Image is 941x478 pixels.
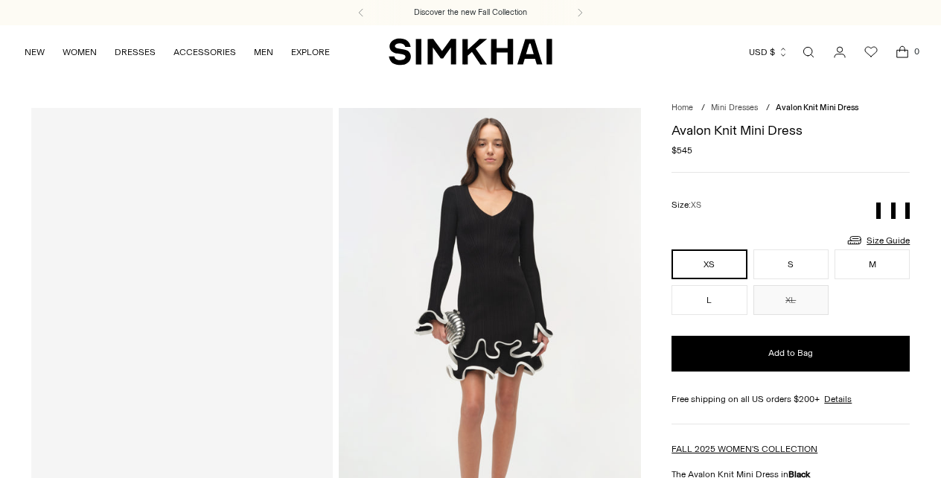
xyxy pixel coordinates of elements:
a: Home [672,103,693,112]
a: DRESSES [115,36,156,68]
a: FALL 2025 WOMEN'S COLLECTION [672,444,817,454]
a: MEN [254,36,273,68]
a: Open search modal [794,37,823,67]
a: Size Guide [846,231,910,249]
a: Details [824,392,852,406]
a: WOMEN [63,36,97,68]
span: Avalon Knit Mini Dress [776,103,858,112]
a: Wishlist [856,37,886,67]
span: $545 [672,144,692,157]
a: Discover the new Fall Collection [414,7,527,19]
button: USD $ [749,36,788,68]
div: / [766,102,770,115]
a: SIMKHAI [389,37,552,66]
a: ACCESSORIES [173,36,236,68]
a: Open cart modal [887,37,917,67]
nav: breadcrumbs [672,102,910,115]
a: Mini Dresses [711,103,758,112]
button: S [753,249,829,279]
button: XL [753,285,829,315]
a: Go to the account page [825,37,855,67]
div: Free shipping on all US orders $200+ [672,392,910,406]
span: 0 [910,45,923,58]
div: / [701,102,705,115]
label: Size: [672,198,701,212]
span: XS [691,200,701,210]
button: M [835,249,910,279]
button: L [672,285,747,315]
span: Add to Bag [768,347,813,360]
a: NEW [25,36,45,68]
h1: Avalon Knit Mini Dress [672,124,910,137]
button: Add to Bag [672,336,910,372]
button: XS [672,249,747,279]
a: EXPLORE [291,36,330,68]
